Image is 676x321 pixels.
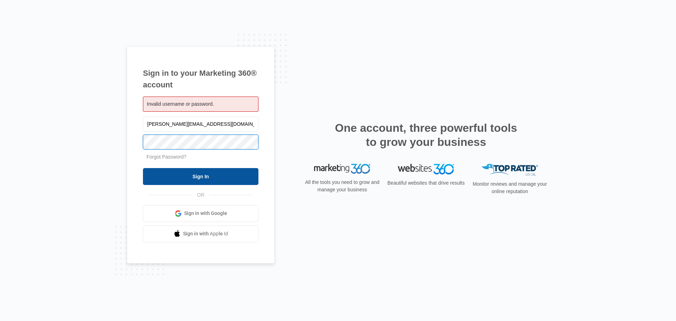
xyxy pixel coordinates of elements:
[146,154,187,160] a: Forgot Password?
[143,205,258,222] a: Sign in with Google
[398,164,454,174] img: Websites 360
[303,179,382,193] p: All the tools you need to grow and manage your business
[143,168,258,185] input: Sign In
[314,164,370,174] img: Marketing 360
[387,179,465,187] p: Beautiful websites that drive results
[184,210,227,217] span: Sign in with Google
[143,117,258,131] input: Email
[482,164,538,175] img: Top Rated Local
[143,226,258,242] a: Sign in with Apple Id
[147,101,214,107] span: Invalid username or password.
[192,191,209,199] span: OR
[470,180,549,195] p: Monitor reviews and manage your online reputation
[143,67,258,91] h1: Sign in to your Marketing 360® account
[333,121,519,149] h2: One account, three powerful tools to grow your business
[183,230,228,237] span: Sign in with Apple Id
